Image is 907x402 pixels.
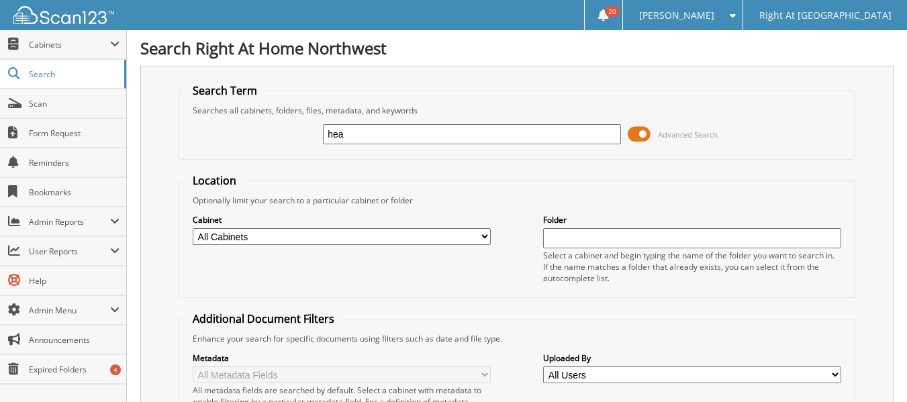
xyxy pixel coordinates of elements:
div: Optionally limit your search to a particular cabinet or folder [186,195,848,206]
span: Reminders [29,157,120,168]
span: Form Request [29,128,120,139]
h1: Search Right At Home Northwest [140,37,894,59]
span: Admin Menu [29,305,110,316]
img: scan123-logo-white.svg [13,6,114,24]
label: Folder [543,214,841,225]
legend: Additional Document Filters [186,311,341,326]
span: Bookmarks [29,187,120,198]
legend: Search Term [186,83,264,98]
div: 4 [110,364,121,375]
legend: Location [186,173,243,188]
span: Help [29,275,120,287]
iframe: Chat Widget [840,338,907,402]
span: Cabinets [29,39,110,50]
span: Announcements [29,334,120,346]
span: Admin Reports [29,216,110,228]
span: Search [29,68,117,80]
div: Select a cabinet and begin typing the name of the folder you want to search in. If the name match... [543,250,841,284]
label: Metadata [193,352,491,364]
span: 20 [605,6,620,17]
span: Right At [GEOGRAPHIC_DATA] [759,11,892,19]
span: Scan [29,98,120,109]
div: Enhance your search for specific documents using filters such as date and file type. [186,333,848,344]
label: Uploaded By [543,352,841,364]
span: [PERSON_NAME] [639,11,714,19]
span: Expired Folders [29,364,120,375]
span: User Reports [29,246,110,257]
span: Advanced Search [658,130,718,140]
label: Cabinet [193,214,491,225]
div: Searches all cabinets, folders, files, metadata, and keywords [186,105,848,116]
